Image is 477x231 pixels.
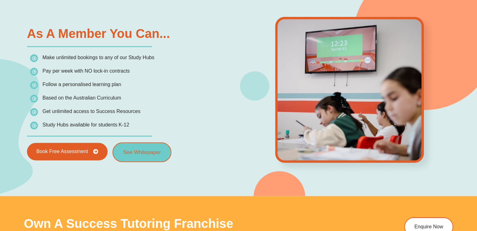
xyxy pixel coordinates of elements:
[30,68,38,75] img: icon-list.png
[43,68,130,74] span: Pay per week with NO lock-in contracts
[30,95,38,102] img: icon-list.png
[30,54,38,62] img: icon-list.png
[27,27,235,40] h2: As a Member You Can...
[112,142,171,162] a: See Whitepaper
[43,95,121,100] span: Based on the Australian Curriculum
[43,109,140,114] span: Get unlimited access to Success Resources
[30,121,38,129] img: icon-list.png
[123,150,161,155] span: See Whitepaper
[373,161,477,231] iframe: Chat Widget
[30,81,38,89] img: icon-list.png
[24,217,362,230] h2: Own a Success Tutoring Franchise
[36,149,88,154] span: Book Free Assessment
[43,82,121,87] span: Follow a personalised learning plan
[43,55,155,60] span: Make unlimited bookings to any of our Study Hubs
[27,143,108,160] a: Book Free Assessment
[30,108,38,116] img: icon-list.png
[43,122,130,127] span: Study Hubs available for students K-12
